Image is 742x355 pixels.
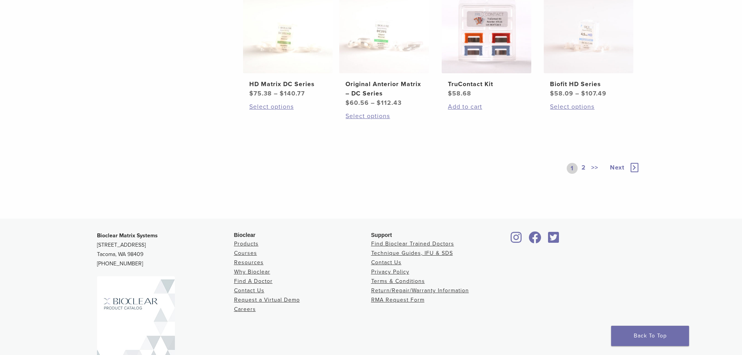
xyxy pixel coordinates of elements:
a: Request a Virtual Demo [234,297,300,303]
a: Bioclear [546,236,562,244]
span: Next [610,164,624,171]
a: Find A Doctor [234,278,273,284]
a: Courses [234,250,257,256]
strong: Bioclear Matrix Systems [97,232,158,239]
a: Back To Top [611,326,689,346]
bdi: 75.38 [249,90,272,97]
span: $ [280,90,284,97]
bdi: 60.56 [345,99,369,107]
a: Select options for “Biofit HD Series” [550,102,627,111]
h2: Biofit HD Series [550,79,627,89]
a: >> [590,163,600,174]
a: Select options for “Original Anterior Matrix - DC Series” [345,111,423,121]
a: Find Bioclear Trained Doctors [371,240,454,247]
span: Support [371,232,392,238]
h2: TruContact Kit [448,79,525,89]
span: $ [448,90,452,97]
bdi: 58.09 [550,90,573,97]
h2: HD Matrix DC Series [249,79,326,89]
span: $ [249,90,254,97]
bdi: 58.68 [448,90,471,97]
span: $ [345,99,350,107]
a: Bioclear [526,236,544,244]
a: Return/Repair/Warranty Information [371,287,469,294]
bdi: 112.43 [377,99,402,107]
span: Bioclear [234,232,256,238]
p: [STREET_ADDRESS] Tacoma, WA 98409 [PHONE_NUMBER] [97,231,234,268]
span: $ [581,90,585,97]
a: Products [234,240,259,247]
a: Contact Us [371,259,402,266]
span: – [274,90,278,97]
a: Contact Us [234,287,264,294]
a: Add to cart: “TruContact Kit” [448,102,525,111]
a: 1 [567,163,578,174]
a: Why Bioclear [234,268,270,275]
a: Select options for “HD Matrix DC Series” [249,102,326,111]
a: Careers [234,306,256,313]
a: RMA Request Form [371,297,425,303]
a: Terms & Conditions [371,278,425,284]
a: 2 [580,163,587,174]
span: $ [377,99,381,107]
a: Bioclear [508,236,525,244]
h2: Original Anterior Matrix – DC Series [345,79,423,98]
a: Technique Guides, IFU & SDS [371,250,453,256]
span: – [371,99,375,107]
a: Privacy Policy [371,268,409,275]
span: $ [550,90,554,97]
span: – [575,90,579,97]
bdi: 140.77 [280,90,305,97]
bdi: 107.49 [581,90,606,97]
a: Resources [234,259,264,266]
